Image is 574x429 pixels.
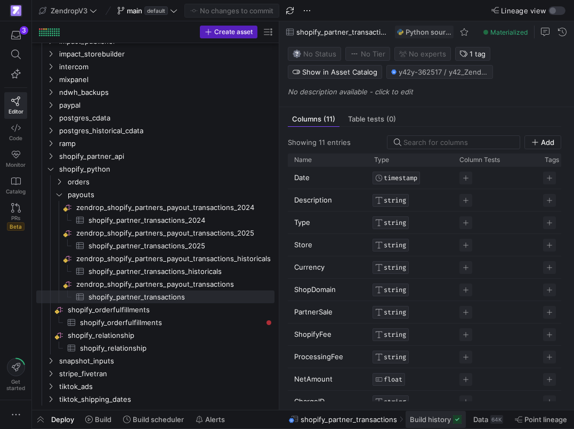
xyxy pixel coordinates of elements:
[88,291,262,303] span: shopify_partner_transactions​​​​​​​​​
[301,415,397,424] span: shopify_partner_transactions
[36,99,274,111] div: Press SPACE to select this row.
[36,73,274,86] div: Press SPACE to select this row.
[293,50,336,58] span: No Status
[324,116,335,123] span: (11)
[294,279,361,300] p: ShopDomain
[36,111,274,124] div: Press SPACE to select this row.
[294,346,361,367] p: ProcessingFee
[36,86,274,99] div: Press SPACE to select this row.
[68,189,273,201] span: payouts
[36,265,274,278] a: shopify_partner_transactions_historicals​​​​​​​​​
[68,176,273,188] span: orders
[405,410,466,428] button: Build history
[68,329,273,342] span: shopify_relationship​​​​​​​​
[384,197,406,204] span: STRING
[294,324,361,345] p: ShopifyFee
[36,278,274,290] div: Press SPACE to select this row.
[59,99,273,111] span: paypal
[490,415,503,424] div: 64K
[36,239,274,252] a: shopify_partner_transactions_2025​​​​​​​​​
[6,378,25,391] span: Get started
[80,410,116,428] button: Build
[36,265,274,278] div: Press SPACE to select this row.
[4,119,27,145] a: Code
[36,4,100,18] button: ZendropV3
[4,145,27,172] a: Monitor
[4,172,27,199] a: Catalog
[7,222,25,231] span: Beta
[394,47,451,61] button: No experts
[36,201,274,214] a: zendrop_shopify_partners_payout_transactions_2024​​​​​​​​
[36,252,274,265] a: zendrop_shopify_partners_payout_transactions_historicals​​​​​​​​
[20,26,28,35] div: 3
[59,163,273,175] span: shopify_python
[36,316,274,329] a: shopify_orderfulfillments​​​​​​​​​
[59,112,273,124] span: postgres_cdata
[59,86,273,99] span: ndwh_backups
[293,50,301,58] img: No status
[51,6,87,15] span: ZendropV3
[36,303,274,316] div: Press SPACE to select this row.
[6,188,26,195] span: Catalog
[294,167,361,188] p: Date
[36,278,274,290] a: zendrop_shopify_partners_payout_transactions​​​​​​​​
[36,303,274,316] a: shopify_orderfulfillments​​​​​​​​
[36,137,274,150] div: Press SPACE to select this row.
[80,342,262,354] span: shopify_relationship​​​​​​​​​
[490,28,528,36] span: Materialized
[36,175,274,188] div: Press SPACE to select this row.
[296,28,389,36] span: shopify_partner_transactions
[384,241,406,249] span: STRING
[36,329,274,342] a: shopify_relationship​​​​​​​​
[468,410,508,428] button: Data64K
[36,290,274,303] a: shopify_partner_transactions​​​​​​​​​
[384,174,417,182] span: TIMESTAMP
[397,29,403,35] img: undefined
[345,47,390,61] button: No tierNo Tier
[76,253,273,265] span: zendrop_shopify_partners_payout_transactions_historicals​​​​​​​​
[288,138,351,147] div: Showing 11 entries
[294,156,312,164] span: Name
[191,410,230,428] button: Alerts
[386,116,396,123] span: (0)
[374,156,389,164] span: Type
[350,50,359,58] img: No tier
[59,150,273,163] span: shopify_partner_api
[294,391,361,412] p: ChargeID
[410,415,451,424] span: Build history
[9,135,22,141] span: Code
[545,156,559,164] span: Tags
[51,415,74,424] span: Deploy
[59,61,273,73] span: intercom
[76,227,273,239] span: zendrop_shopify_partners_payout_transactions_2025​​​​​​​​
[4,199,27,235] a: PRsBeta
[118,410,189,428] button: Build scheduler
[36,290,274,303] div: Press SPACE to select this row.
[510,410,572,428] button: Point lineage
[473,415,488,424] span: Data
[4,354,27,395] button: Getstarted
[59,48,273,60] span: impact_storebuilder
[36,329,274,342] div: Press SPACE to select this row.
[59,368,273,380] span: stripe_fivetran
[288,87,570,96] p: No description available - click to edit
[59,355,273,367] span: snapshot_inputs
[76,278,273,290] span: zendrop_shopify_partners_payout_transactions​​​​​​​​
[470,50,486,58] span: 1 tag
[4,2,27,20] a: https://storage.googleapis.com/y42-prod-data-exchange/images/qZXOSqkTtPuVcXVzF40oUlM07HVTwZXfPK0U...
[294,212,361,233] p: Type
[384,286,406,294] span: STRING
[4,26,27,45] button: 3
[205,415,225,424] span: Alerts
[115,4,180,18] button: maindefault
[288,47,341,61] button: No statusNo Status
[59,381,273,393] span: tiktok_ads
[384,353,406,361] span: STRING
[68,304,273,316] span: shopify_orderfulfillments​​​​​​​​
[200,26,257,38] button: Create asset
[36,239,274,252] div: Press SPACE to select this row.
[36,60,274,73] div: Press SPACE to select this row.
[11,5,21,16] img: https://storage.googleapis.com/y42-prod-data-exchange/images/qZXOSqkTtPuVcXVzF40oUlM07HVTwZXfPK0U...
[36,47,274,60] div: Press SPACE to select this row.
[214,28,253,36] span: Create asset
